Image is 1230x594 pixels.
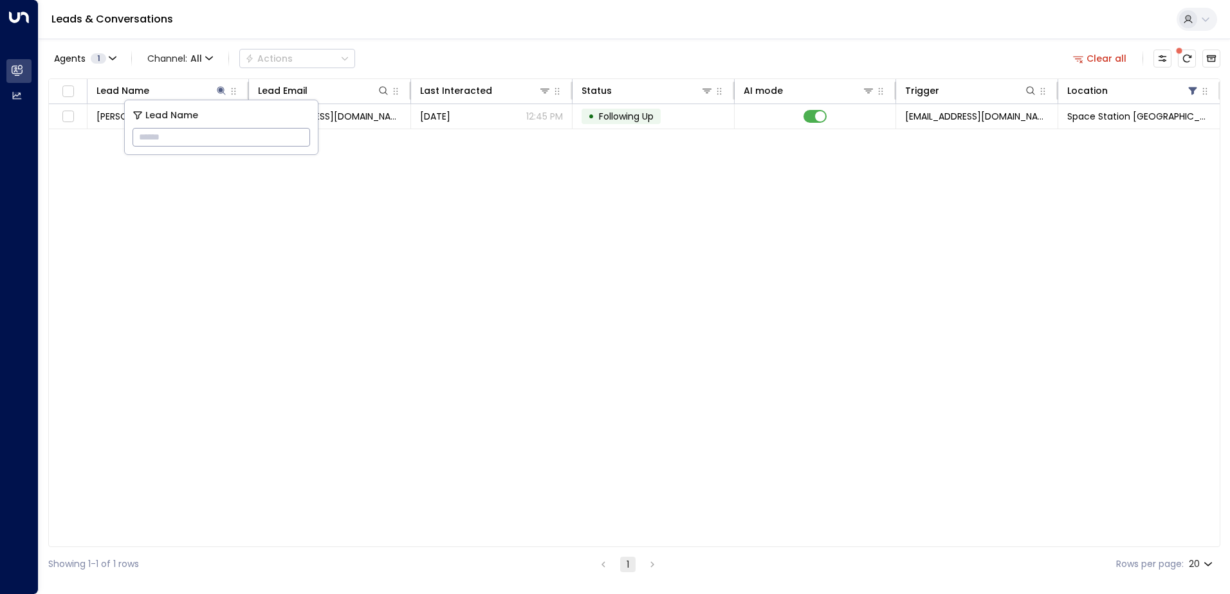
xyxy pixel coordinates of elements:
[258,83,307,98] div: Lead Email
[905,83,939,98] div: Trigger
[1202,50,1220,67] button: Archived Leads
[258,110,401,123] span: chuyudai1012@gmail.com
[54,54,86,63] span: Agents
[96,83,149,98] div: Lead Name
[48,50,121,67] button: Agents1
[145,108,198,123] span: Lead Name
[588,105,594,127] div: •
[245,53,293,64] div: Actions
[239,49,355,68] div: Button group with a nested menu
[905,110,1048,123] span: leads@space-station.co.uk
[190,53,202,64] span: All
[258,83,389,98] div: Lead Email
[744,83,875,98] div: AI mode
[91,53,106,64] span: 1
[420,83,492,98] div: Last Interacted
[96,83,228,98] div: Lead Name
[1068,50,1132,67] button: Clear all
[1067,83,1108,98] div: Location
[96,110,167,123] span: Chuyu Dai
[48,557,139,571] div: Showing 1-1 of 1 rows
[599,110,654,123] span: Following Up
[526,110,563,123] p: 12:45 PM
[1067,83,1199,98] div: Location
[1067,110,1211,123] span: Space Station Swiss Cottage
[60,109,76,125] span: Toggle select row
[239,49,355,68] button: Actions
[142,50,218,67] button: Channel:All
[420,83,551,98] div: Last Interacted
[582,83,713,98] div: Status
[620,557,636,572] button: page 1
[420,110,450,123] span: Oct 12, 2025
[1189,555,1215,573] div: 20
[1178,50,1196,67] span: There are new threads available. Refresh the grid to view the latest updates.
[905,83,1036,98] div: Trigger
[60,84,76,100] span: Toggle select all
[595,556,661,572] nav: pagination navigation
[1116,557,1184,571] label: Rows per page:
[1153,50,1171,67] button: Customize
[51,12,173,26] a: Leads & Conversations
[582,83,612,98] div: Status
[744,83,783,98] div: AI mode
[142,50,218,67] span: Channel:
